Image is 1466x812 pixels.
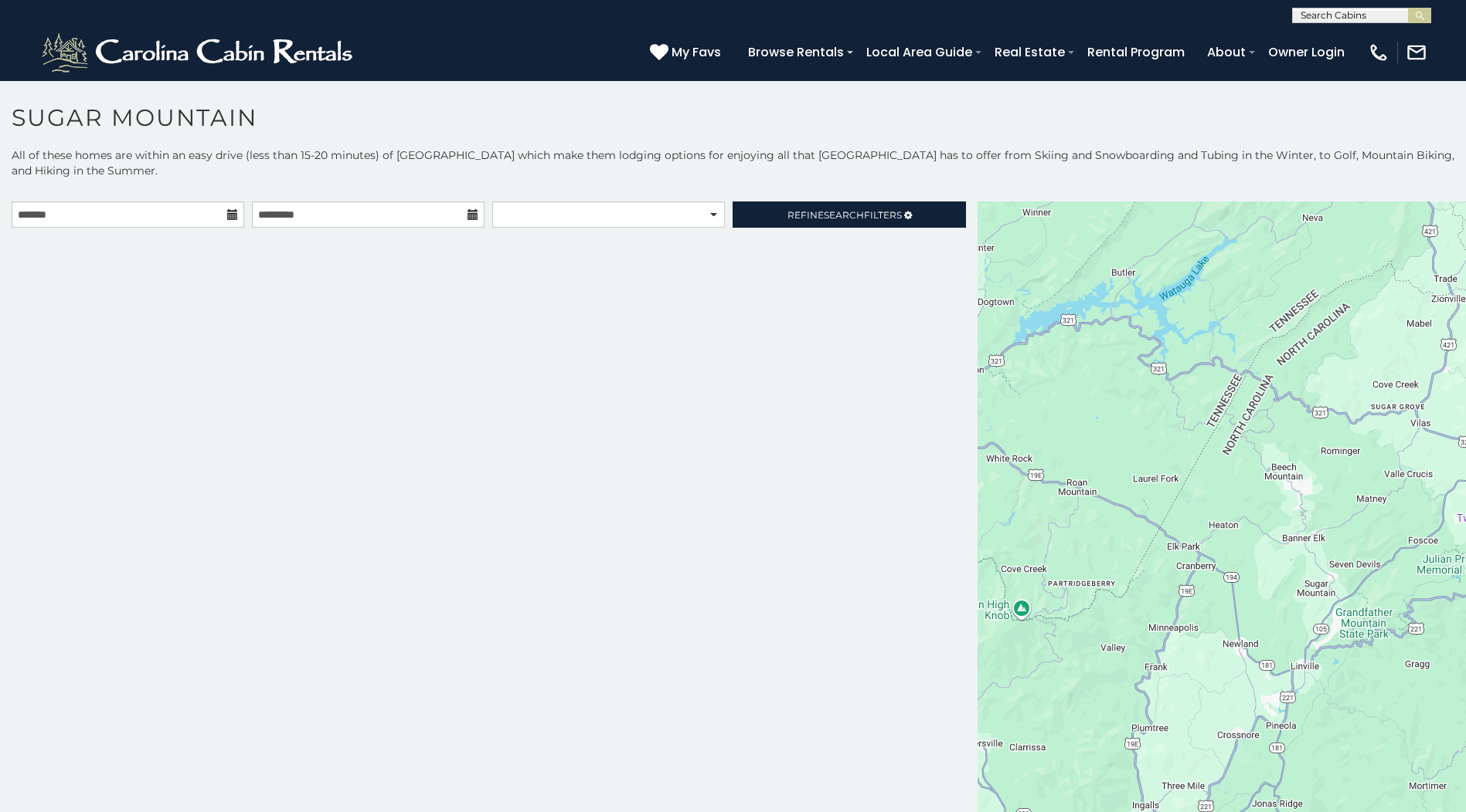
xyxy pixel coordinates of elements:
img: phone-regular-white.png [1368,42,1389,63]
a: Local Area Guide [859,39,980,66]
a: RefineSearchFilters [733,201,965,228]
a: My Favs [650,42,725,63]
a: Browse Rentals [740,39,852,66]
img: mail-regular-white.png [1406,42,1427,63]
img: White-1-2.png [39,29,359,76]
span: My Favs [672,42,721,62]
span: Search [824,209,864,221]
span: Refine Filters [787,209,902,221]
a: Real Estate [987,39,1073,66]
a: About [1199,39,1253,66]
a: Owner Login [1260,39,1352,66]
a: Rental Program [1080,39,1192,66]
